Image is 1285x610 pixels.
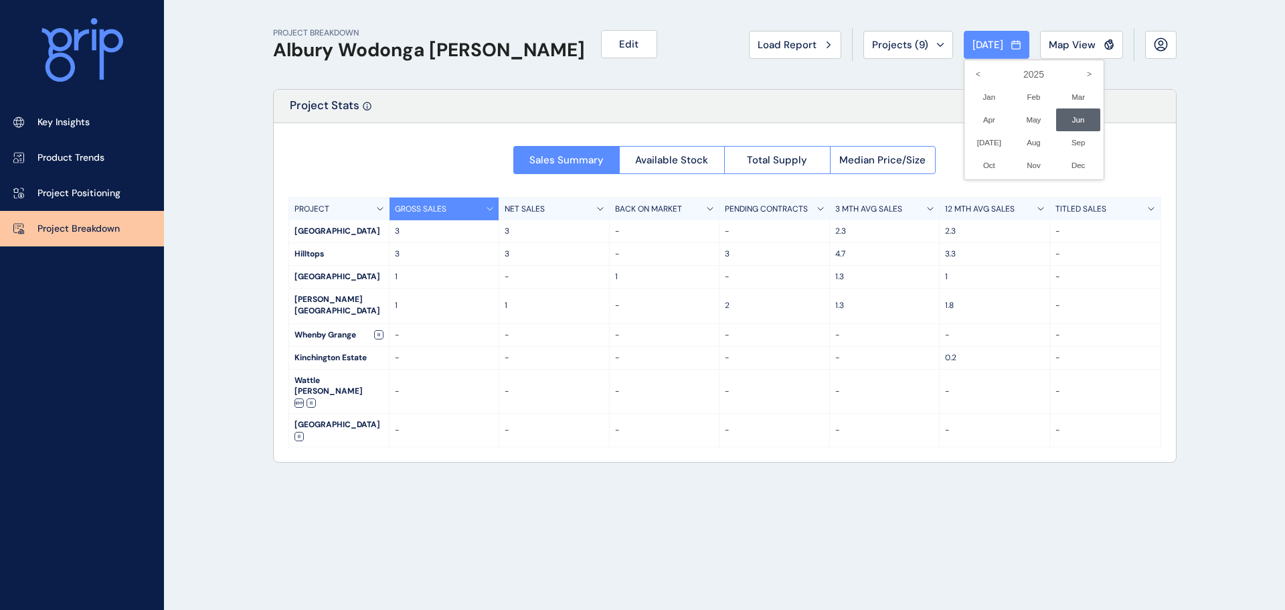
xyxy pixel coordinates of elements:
li: Aug [1011,131,1056,154]
li: Jan [967,86,1012,108]
li: Apr [967,108,1012,131]
li: Oct [967,154,1012,177]
li: Feb [1011,86,1056,108]
li: May [1011,108,1056,131]
p: Key Insights [37,116,90,129]
p: Project Positioning [37,187,120,200]
li: Dec [1056,154,1101,177]
li: Jun [1056,108,1101,131]
label: 2025 [967,63,1101,86]
li: [DATE] [967,131,1012,154]
p: Product Trends [37,151,104,165]
p: Project Breakdown [37,222,120,236]
li: Sep [1056,131,1101,154]
li: Mar [1056,86,1101,108]
i: < [967,63,990,86]
li: Nov [1011,154,1056,177]
i: > [1078,63,1101,86]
